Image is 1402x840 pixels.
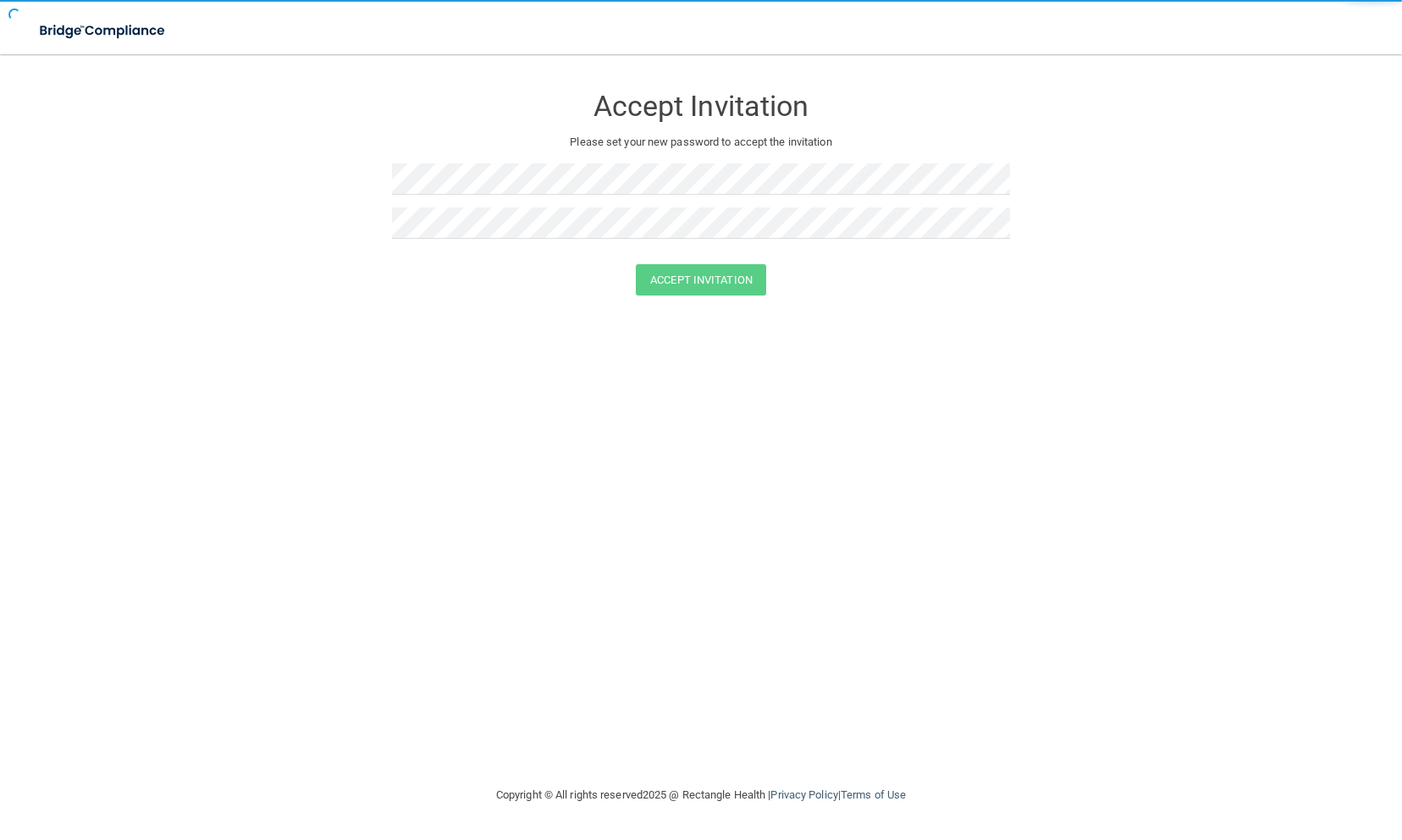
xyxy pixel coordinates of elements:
[392,91,1010,122] h3: Accept Invitation
[770,788,837,801] a: Privacy Policy
[392,768,1010,822] div: Copyright © All rights reserved 2025 @ Rectangle Health | |
[841,788,906,801] a: Terms of Use
[636,264,766,296] button: Accept Invitation
[405,132,997,152] p: Please set your new password to accept the invitation
[25,14,181,48] img: bridge_compliance_login_screen.278c3ca4.svg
